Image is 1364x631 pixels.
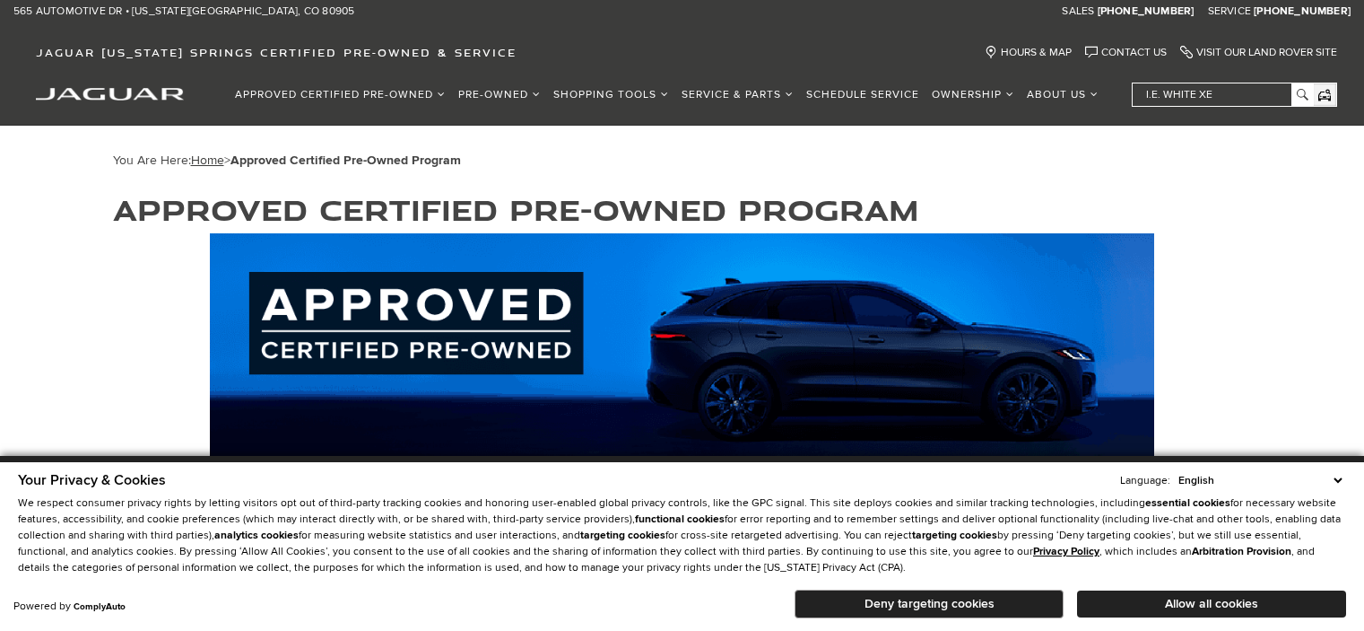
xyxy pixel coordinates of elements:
button: Allow all cookies [1077,591,1346,618]
a: Jaguar [US_STATE] Springs Certified Pre-Owned & Service [27,46,526,59]
span: You Are Here: [113,153,461,168]
img: APPROVED CERTIFIED PRE-OWNED [210,233,1154,499]
div: Language: [1120,476,1170,486]
p: We respect consumer privacy rights by letting visitors opt out of third-party tracking cookies an... [18,495,1346,576]
a: Visit Our Land Rover Site [1180,46,1337,59]
strong: functional cookies [635,513,725,526]
img: Jaguar [36,88,184,101]
strong: analytics cookies [214,529,299,542]
input: i.e. White XE [1133,83,1312,106]
span: Your Privacy & Cookies [18,471,166,489]
a: ComplyAuto [74,601,126,612]
span: > [191,153,461,168]
a: Approved Certified Pre-Owned [229,79,452,110]
span: Service [1208,4,1251,18]
a: Pre-Owned [452,79,547,110]
a: Hours & Map [985,46,1072,59]
a: About Us [1021,79,1105,110]
select: Language Select [1174,472,1346,489]
a: [PHONE_NUMBER] [1098,4,1195,19]
a: Contact Us [1085,46,1167,59]
a: Home [191,153,224,168]
strong: Arbitration Provision [1192,545,1291,558]
strong: targeting cookies [580,529,665,542]
a: 565 Automotive Dr • [US_STATE][GEOGRAPHIC_DATA], CO 80905 [13,4,354,19]
a: jaguar [36,85,184,101]
a: [PHONE_NUMBER] [1254,4,1351,19]
span: Jaguar [US_STATE] Springs Certified Pre-Owned & Service [36,46,517,59]
nav: Main Navigation [229,79,1105,110]
a: Privacy Policy [1033,545,1099,558]
strong: Approved Certified Pre-Owned Program [230,153,461,168]
h1: Approved Certified Pre-Owned Program [113,195,1252,224]
button: Deny targeting cookies [795,590,1064,618]
strong: targeting cookies [912,529,997,542]
a: Ownership [925,79,1021,110]
strong: essential cookies [1145,496,1230,510]
div: Breadcrumbs [113,153,1252,168]
div: Powered by [13,601,126,612]
a: Schedule Service [800,79,925,110]
span: Sales [1062,4,1094,18]
a: Service & Parts [675,79,800,110]
a: Shopping Tools [547,79,675,110]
